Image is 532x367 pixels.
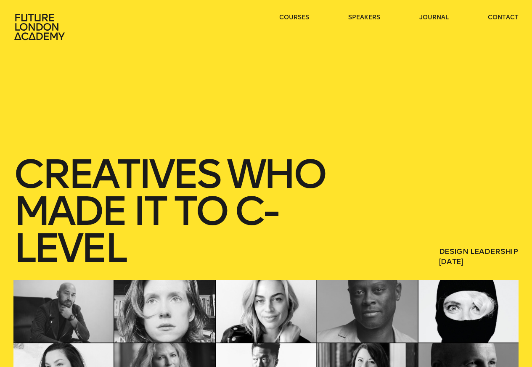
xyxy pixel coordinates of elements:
[13,156,386,267] h1: Creatives who made it to C-level
[348,13,380,22] a: speakers
[439,256,519,267] span: [DATE]
[488,13,519,22] a: contact
[439,247,518,256] a: Design Leadership
[419,13,449,22] a: journal
[279,13,309,22] a: courses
